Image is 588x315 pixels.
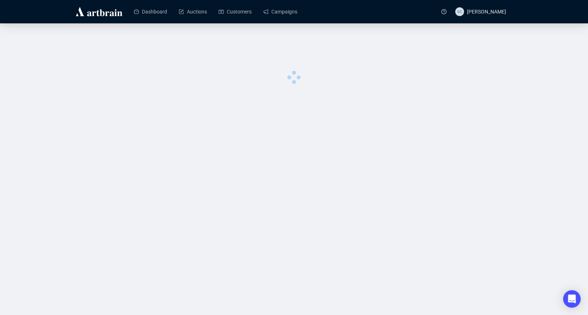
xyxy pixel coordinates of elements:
[457,8,462,15] span: SC
[134,2,167,21] a: Dashboard
[263,2,297,21] a: Campaigns
[441,9,446,14] span: question-circle
[75,6,124,18] img: logo
[219,2,252,21] a: Customers
[467,9,506,15] span: [PERSON_NAME]
[179,2,207,21] a: Auctions
[563,290,581,308] div: Open Intercom Messenger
